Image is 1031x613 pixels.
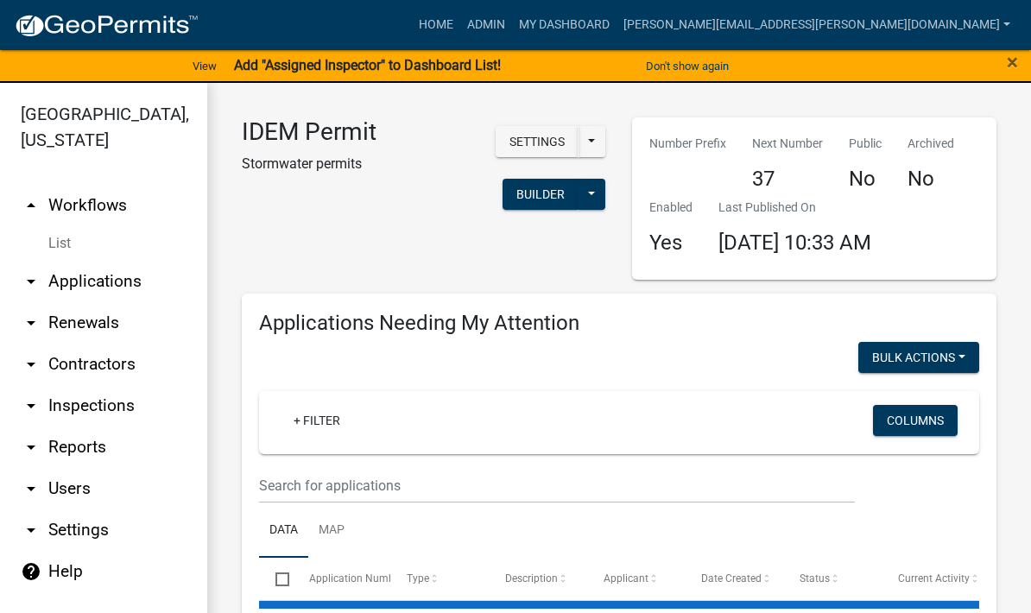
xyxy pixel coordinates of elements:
p: Last Published On [718,199,871,217]
a: + Filter [280,405,354,436]
a: Map [308,503,355,559]
datatable-header-cell: Select [259,558,292,599]
h3: IDEM Permit [242,117,376,147]
button: Builder [503,179,579,210]
span: Application Number [309,572,403,585]
a: Data [259,503,308,559]
button: Bulk Actions [858,342,979,373]
p: Enabled [649,199,693,217]
i: help [21,561,41,582]
p: Stormwater permits [242,154,376,174]
h4: 37 [752,167,823,192]
span: [DATE] 10:33 AM [718,231,871,255]
span: Current Activity [898,572,970,585]
strong: Add "Assigned Inspector" to Dashboard List! [234,57,501,73]
a: Admin [460,9,512,41]
i: arrow_drop_down [21,520,41,540]
i: arrow_drop_down [21,437,41,458]
span: Date Created [701,572,762,585]
span: Description [505,572,558,585]
datatable-header-cell: Status [783,558,882,599]
i: arrow_drop_down [21,478,41,499]
span: × [1007,50,1018,74]
p: Public [849,135,882,153]
button: Close [1007,52,1018,73]
a: View [186,52,224,80]
h4: Yes [649,231,693,256]
input: Search for applications [259,468,855,503]
i: arrow_drop_down [21,313,41,333]
datatable-header-cell: Applicant [586,558,685,599]
i: arrow_drop_down [21,395,41,416]
i: arrow_drop_up [21,195,41,216]
a: [PERSON_NAME][EMAIL_ADDRESS][PERSON_NAME][DOMAIN_NAME] [617,9,1017,41]
i: arrow_drop_down [21,271,41,292]
button: Don't show again [639,52,736,80]
p: Archived [908,135,954,153]
button: Columns [873,405,958,436]
h4: No [908,167,954,192]
datatable-header-cell: Description [489,558,587,599]
a: Home [412,9,460,41]
i: arrow_drop_down [21,354,41,375]
p: Next Number [752,135,823,153]
p: Number Prefix [649,135,726,153]
h4: Applications Needing My Attention [259,311,979,336]
datatable-header-cell: Current Activity [881,558,979,599]
span: Status [800,572,830,585]
h4: No [849,167,882,192]
span: Applicant [604,572,648,585]
datatable-header-cell: Type [390,558,489,599]
datatable-header-cell: Date Created [685,558,783,599]
span: Type [407,572,429,585]
datatable-header-cell: Application Number [292,558,390,599]
a: My Dashboard [512,9,617,41]
button: Settings [496,126,579,157]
